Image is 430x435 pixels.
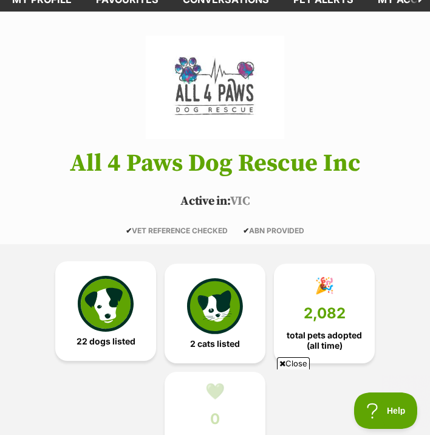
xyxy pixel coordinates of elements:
span: Close [277,357,310,369]
icon: ✔ [126,226,132,235]
span: 22 dogs listed [77,337,135,346]
a: 22 dogs listed [55,261,156,361]
icon: ✔ [243,226,249,235]
span: 2,082 [304,305,346,322]
iframe: Help Scout Beacon - Open [354,392,418,429]
img: cat-icon-068c71abf8fe30c970a85cd354bc8e23425d12f6e8612795f06af48be43a487a.svg [187,278,243,334]
img: petrescue-icon-eee76f85a60ef55c4a1927667547b313a7c0e82042636edf73dce9c88f694885.svg [78,276,134,332]
span: 2 cats listed [190,339,240,349]
img: All 4 Paws Dog Rescue Inc [146,36,284,139]
span: total pets adopted (all time) [284,331,364,350]
span: ABN PROVIDED [243,226,304,235]
span: VET REFERENCE CHECKED [126,226,228,235]
a: 2 cats listed [165,264,265,363]
div: 🎉 [315,276,334,295]
span: Active in: [180,194,230,209]
a: 🎉 2,082 total pets adopted (all time) [274,264,375,363]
